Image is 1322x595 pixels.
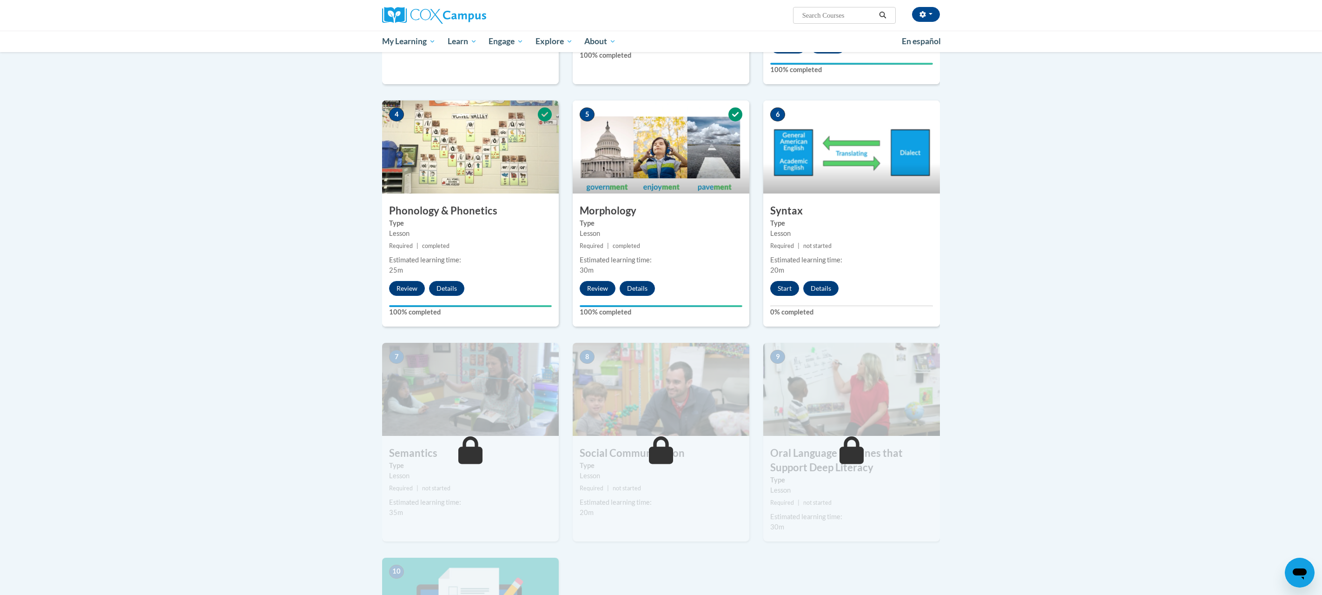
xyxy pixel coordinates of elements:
button: Details [620,281,655,296]
span: Required [580,242,603,249]
label: Type [389,461,552,471]
h3: Semantics [382,446,559,461]
button: Details [803,281,839,296]
span: My Learning [382,36,436,47]
span: Engage [489,36,523,47]
span: 35m [389,508,403,516]
span: About [584,36,616,47]
h3: Oral Language Routines that Support Deep Literacy [763,446,940,475]
input: Search Courses [801,10,876,21]
button: Search [876,10,890,21]
button: Start [770,281,799,296]
img: Course Image [382,100,559,194]
label: 100% completed [770,65,933,75]
div: Lesson [389,228,552,239]
span: | [416,242,418,249]
div: Estimated learning time: [580,255,742,265]
label: Type [770,218,933,228]
div: Your progress [580,305,742,307]
a: Learn [442,31,483,52]
label: Type [770,475,933,485]
label: 100% completed [580,307,742,317]
span: | [798,499,800,506]
h3: Morphology [573,204,749,218]
div: Lesson [580,228,742,239]
button: Details [429,281,464,296]
img: Course Image [573,100,749,194]
span: 30m [580,266,594,274]
a: About [579,31,622,52]
span: Learn [448,36,477,47]
a: Engage [483,31,529,52]
span: | [607,242,609,249]
div: Lesson [580,471,742,481]
img: Course Image [763,100,940,194]
span: En español [902,36,941,46]
h3: Phonology & Phonetics [382,204,559,218]
span: Required [580,485,603,492]
img: Course Image [382,343,559,436]
div: Estimated learning time: [770,512,933,522]
button: Review [389,281,425,296]
button: Review [580,281,615,296]
span: 6 [770,107,785,121]
div: Estimated learning time: [389,497,552,508]
span: completed [613,242,640,249]
span: 7 [389,350,404,364]
label: 100% completed [389,307,552,317]
span: not started [803,499,832,506]
a: En español [896,32,947,51]
h3: Social Communication [573,446,749,461]
span: Explore [535,36,573,47]
label: 0% completed [770,307,933,317]
div: Main menu [368,31,954,52]
button: Account Settings [912,7,940,22]
div: Estimated learning time: [580,497,742,508]
div: Lesson [770,228,933,239]
span: 5 [580,107,595,121]
span: 8 [580,350,595,364]
span: completed [422,242,449,249]
span: Required [770,242,794,249]
span: not started [613,485,641,492]
label: Type [580,461,742,471]
div: Estimated learning time: [389,255,552,265]
a: Cox Campus [382,7,559,24]
span: not started [803,242,832,249]
span: 9 [770,350,785,364]
span: Required [389,242,413,249]
div: Your progress [770,63,933,65]
div: Estimated learning time: [770,255,933,265]
span: 25m [389,266,403,274]
div: Lesson [389,471,552,481]
div: Your progress [389,305,552,307]
img: Cox Campus [382,7,486,24]
a: My Learning [376,31,442,52]
img: Course Image [763,343,940,436]
span: 10 [389,565,404,579]
label: Type [389,218,552,228]
div: Lesson [770,485,933,495]
img: Course Image [573,343,749,436]
span: | [607,485,609,492]
span: 4 [389,107,404,121]
label: Type [580,218,742,228]
span: 20m [770,266,784,274]
a: Explore [529,31,579,52]
span: 30m [770,523,784,531]
span: not started [422,485,450,492]
span: Required [770,499,794,506]
span: 20m [580,508,594,516]
span: | [416,485,418,492]
span: Required [389,485,413,492]
iframe: Button to launch messaging window [1285,558,1315,588]
label: 100% completed [580,50,742,60]
h3: Syntax [763,204,940,218]
span: | [798,242,800,249]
